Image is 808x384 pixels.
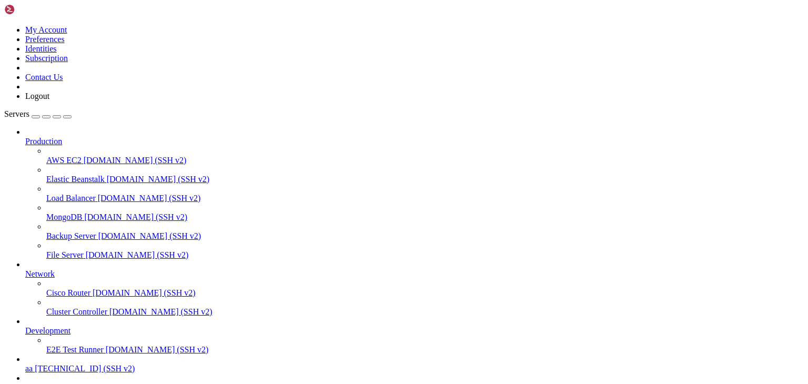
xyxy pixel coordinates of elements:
[46,288,804,298] a: Cisco Router [DOMAIN_NAME] (SSH v2)
[25,73,63,82] a: Contact Us
[46,231,804,241] a: Backup Server [DOMAIN_NAME] (SSH v2)
[46,203,804,222] li: MongoDB [DOMAIN_NAME] (SSH v2)
[46,345,804,355] a: E2E Test Runner [DOMAIN_NAME] (SSH v2)
[25,54,68,63] a: Subscription
[25,44,57,53] a: Identities
[46,213,82,221] span: MongoDB
[25,317,804,355] li: Development
[25,326,70,335] span: Development
[98,231,201,240] span: [DOMAIN_NAME] (SSH v2)
[25,25,67,34] a: My Account
[25,127,804,260] li: Production
[25,92,49,100] a: Logout
[25,355,804,373] li: аа [TECHNICAL_ID] (SSH v2)
[46,307,107,316] span: Cluster Controller
[25,269,55,278] span: Network
[84,156,187,165] span: [DOMAIN_NAME] (SSH v2)
[46,184,804,203] li: Load Balancer [DOMAIN_NAME] (SSH v2)
[46,194,96,203] span: Load Balancer
[25,260,804,317] li: Network
[98,194,201,203] span: [DOMAIN_NAME] (SSH v2)
[46,175,105,184] span: Elastic Beanstalk
[46,213,804,222] a: MongoDB [DOMAIN_NAME] (SSH v2)
[46,345,104,354] span: E2E Test Runner
[46,250,804,260] a: File Server [DOMAIN_NAME] (SSH v2)
[46,175,804,184] a: Elastic Beanstalk [DOMAIN_NAME] (SSH v2)
[4,4,65,15] img: Shellngn
[25,326,804,336] a: Development
[25,364,804,373] a: аа [TECHNICAL_ID] (SSH v2)
[46,307,804,317] a: Cluster Controller [DOMAIN_NAME] (SSH v2)
[46,336,804,355] li: E2E Test Runner [DOMAIN_NAME] (SSH v2)
[4,109,72,118] a: Servers
[46,298,804,317] li: Cluster Controller [DOMAIN_NAME] (SSH v2)
[4,4,671,13] x-row: Connecting [TECHNICAL_ID]...
[46,241,804,260] li: File Server [DOMAIN_NAME] (SSH v2)
[109,307,213,316] span: [DOMAIN_NAME] (SSH v2)
[25,364,33,373] span: аа
[46,194,804,203] a: Load Balancer [DOMAIN_NAME] (SSH v2)
[46,288,90,297] span: Cisco Router
[86,250,189,259] span: [DOMAIN_NAME] (SSH v2)
[46,156,804,165] a: AWS EC2 [DOMAIN_NAME] (SSH v2)
[107,175,210,184] span: [DOMAIN_NAME] (SSH v2)
[46,156,82,165] span: AWS EC2
[46,146,804,165] li: AWS EC2 [DOMAIN_NAME] (SSH v2)
[25,137,62,146] span: Production
[4,109,29,118] span: Servers
[46,279,804,298] li: Cisco Router [DOMAIN_NAME] (SSH v2)
[46,231,96,240] span: Backup Server
[35,364,135,373] span: [TECHNICAL_ID] (SSH v2)
[84,213,187,221] span: [DOMAIN_NAME] (SSH v2)
[25,35,65,44] a: Preferences
[46,222,804,241] li: Backup Server [DOMAIN_NAME] (SSH v2)
[106,345,209,354] span: [DOMAIN_NAME] (SSH v2)
[93,288,196,297] span: [DOMAIN_NAME] (SSH v2)
[46,250,84,259] span: File Server
[25,137,804,146] a: Production
[25,269,804,279] a: Network
[4,13,8,22] div: (0, 1)
[46,165,804,184] li: Elastic Beanstalk [DOMAIN_NAME] (SSH v2)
